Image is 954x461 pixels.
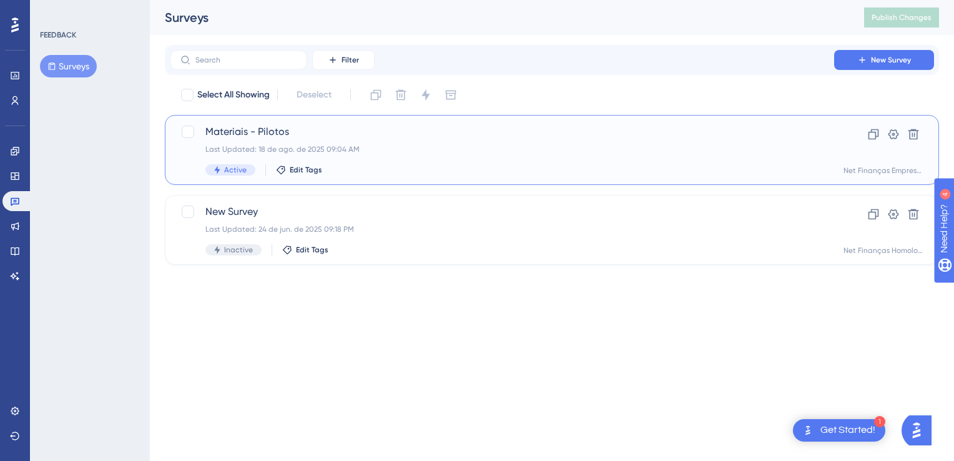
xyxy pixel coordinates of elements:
div: 1 [874,416,885,427]
button: Publish Changes [864,7,939,27]
span: Inactive [224,245,253,255]
div: Last Updated: 24 de jun. de 2025 09:18 PM [205,224,799,234]
div: Open Get Started! checklist, remaining modules: 1 [793,419,885,442]
span: Select All Showing [197,87,270,102]
span: Need Help? [29,3,78,18]
img: launcher-image-alternative-text [800,423,815,438]
span: Filter [342,55,359,65]
button: Edit Tags [282,245,328,255]
span: Edit Tags [296,245,328,255]
span: Deselect [297,87,332,102]
div: Net Finanças Homologação [843,245,923,255]
div: Surveys [165,9,833,26]
button: Surveys [40,55,97,77]
span: New Survey [205,204,799,219]
div: Net Finanças Empresarial [843,166,923,176]
span: Publish Changes [872,12,932,22]
button: New Survey [834,50,934,70]
span: New Survey [871,55,911,65]
div: 4 [87,6,91,16]
span: Active [224,165,247,175]
button: Deselect [285,84,343,106]
div: Last Updated: 18 de ago. de 2025 09:04 AM [205,144,799,154]
div: FEEDBACK [40,30,76,40]
input: Search [195,56,297,64]
button: Edit Tags [276,165,322,175]
div: Get Started! [820,424,875,437]
iframe: UserGuiding AI Assistant Launcher [902,412,939,449]
button: Filter [312,50,375,70]
span: Materiais - Pilotos [205,124,799,139]
span: Edit Tags [290,165,322,175]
